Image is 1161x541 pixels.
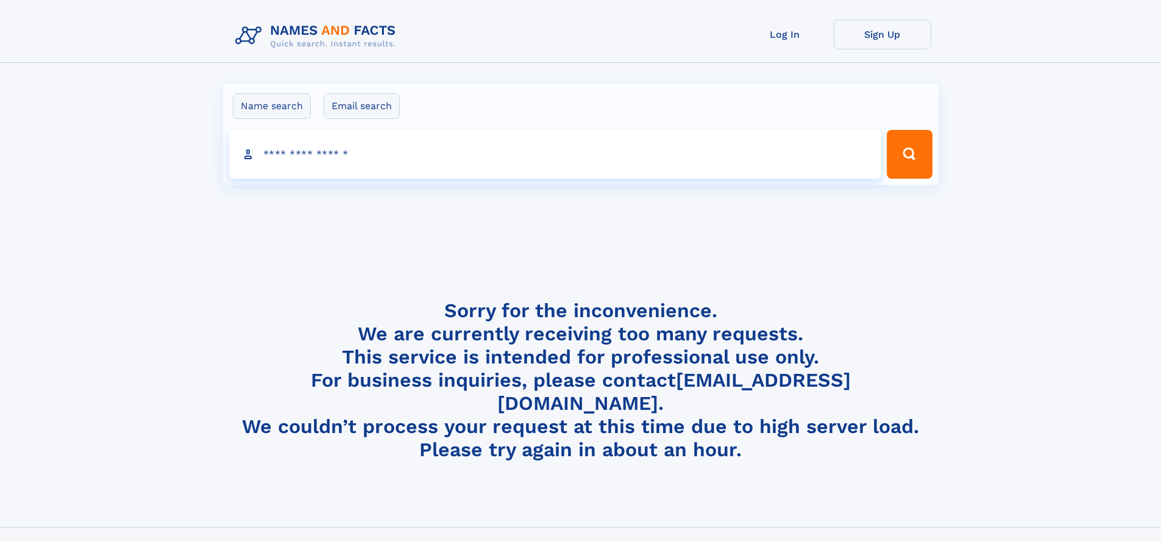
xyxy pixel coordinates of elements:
[736,20,834,49] a: Log In
[229,130,882,179] input: search input
[834,20,931,49] a: Sign Up
[230,20,406,52] img: Logo Names and Facts
[233,93,311,119] label: Name search
[324,93,400,119] label: Email search
[887,130,932,179] button: Search Button
[230,299,931,462] h4: Sorry for the inconvenience. We are currently receiving too many requests. This service is intend...
[497,368,851,415] a: [EMAIL_ADDRESS][DOMAIN_NAME]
